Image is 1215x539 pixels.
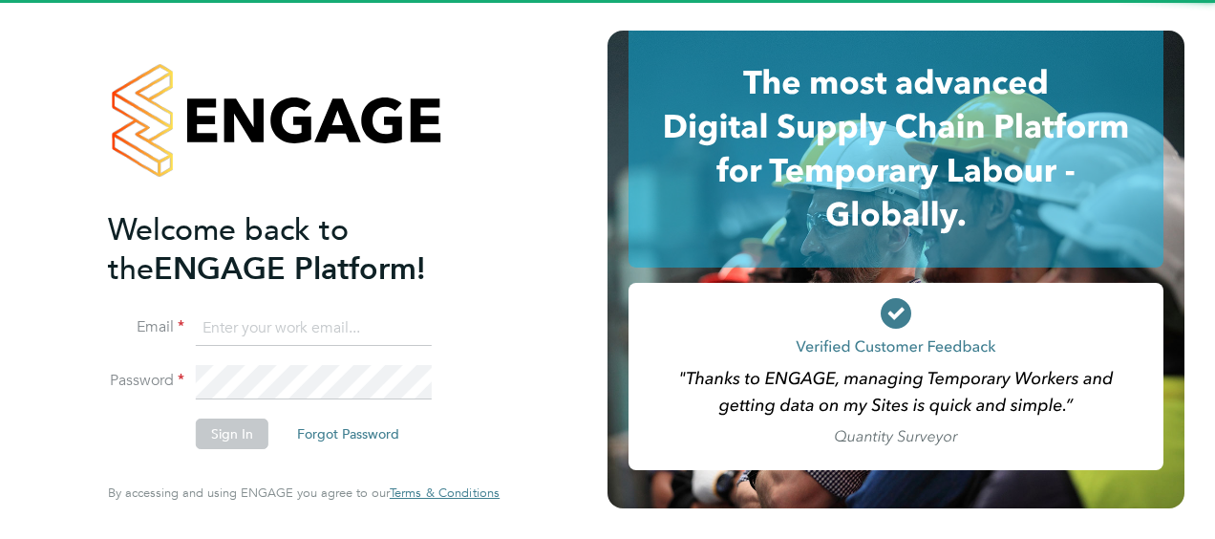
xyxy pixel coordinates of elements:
span: Terms & Conditions [390,485,500,501]
label: Password [108,371,184,391]
a: Terms & Conditions [390,485,500,501]
label: Email [108,317,184,337]
h2: ENGAGE Platform! [108,210,480,289]
button: Forgot Password [282,419,415,449]
span: Welcome back to the [108,211,349,288]
button: Sign In [196,419,268,449]
input: Enter your work email... [196,312,432,346]
span: By accessing and using ENGAGE you agree to our [108,485,500,501]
